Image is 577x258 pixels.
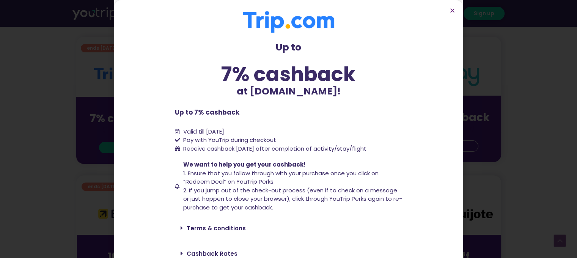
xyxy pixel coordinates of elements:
span: 2. If you jump out of the check-out process (even if to check on a message or just happen to clos... [183,186,402,211]
a: Close [450,8,455,13]
span: Valid till [DATE] [183,127,224,135]
span: Receive cashback [DATE] after completion of activity/stay/flight [183,145,366,153]
span: 1. Ensure that you follow through with your purchase once you click on “Redeem Deal” on YouTrip P... [183,169,379,186]
div: 7% cashback [175,64,402,84]
a: Terms & conditions [187,224,246,232]
p: Up to [175,40,402,55]
a: Cashback Rates [187,250,237,258]
p: at [DOMAIN_NAME]! [175,84,402,99]
div: Terms & conditions [175,219,402,237]
span: We want to help you get your cashback! [183,160,305,168]
span: Pay with YouTrip during checkout [181,136,276,145]
b: Up to 7% cashback [175,108,239,117]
